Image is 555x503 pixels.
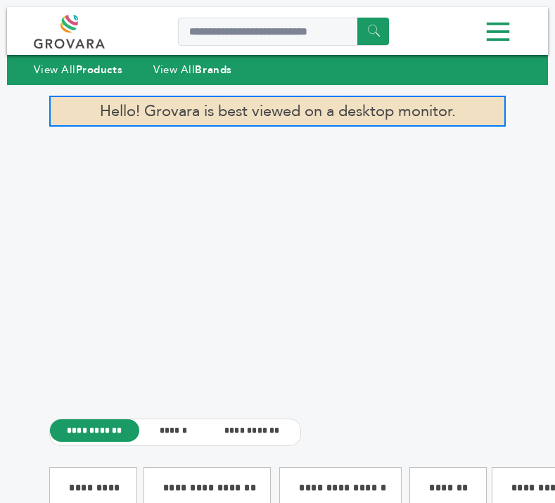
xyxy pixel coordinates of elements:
strong: Brands [195,63,231,77]
div: Menu [34,16,521,48]
a: View AllProducts [34,63,122,77]
p: Hello! Grovara is best viewed on a desktop monitor. [49,96,506,127]
strong: Products [76,63,122,77]
a: View AllBrands [153,63,232,77]
input: Search a product or brand... [178,18,389,46]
